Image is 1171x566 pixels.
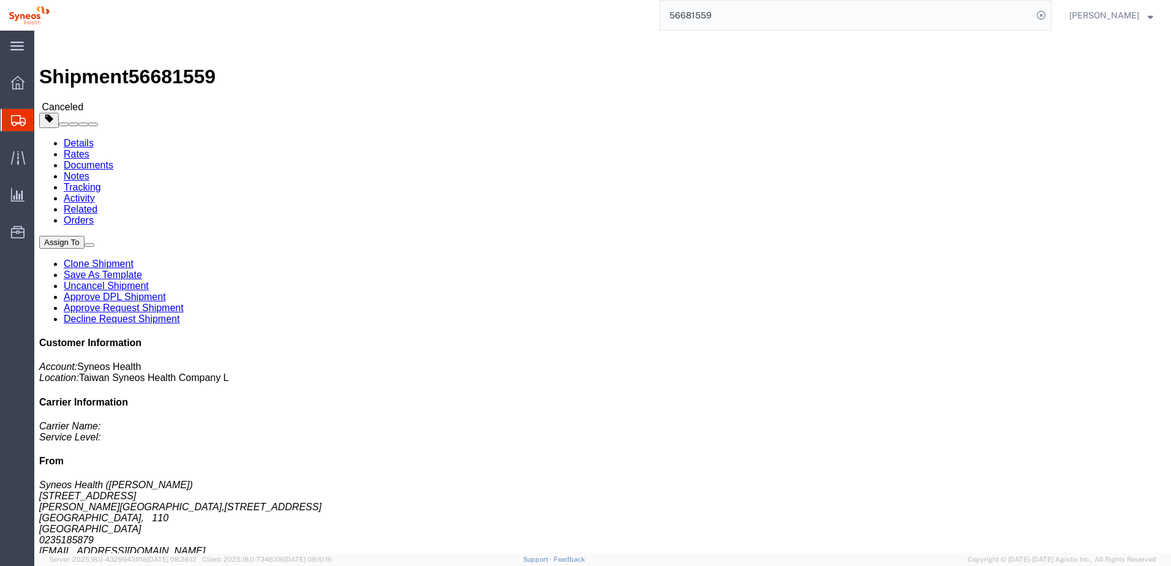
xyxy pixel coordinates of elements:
[9,6,50,25] img: logo
[1069,9,1139,22] span: Natan Tateishi
[202,556,332,563] span: Client: 2025.18.0-7346316
[49,556,197,563] span: Server: 2025.18.0-4329943ff18
[523,556,554,563] a: Support
[554,556,585,563] a: Feedback
[968,554,1156,565] span: Copyright © [DATE]-[DATE] Agistix Inc., All Rights Reserved
[284,556,332,563] span: [DATE] 08:10:16
[660,1,1033,30] input: Search for shipment number, reference number
[1069,8,1154,23] button: [PERSON_NAME]
[147,556,197,563] span: [DATE] 08:38:12
[34,31,1171,553] iframe: FS Legacy Container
